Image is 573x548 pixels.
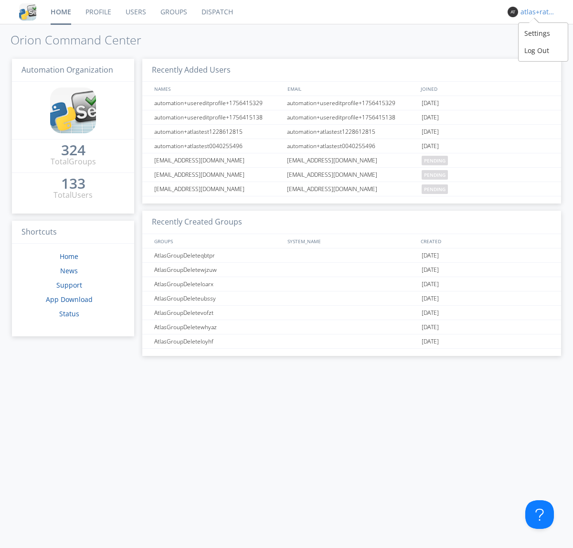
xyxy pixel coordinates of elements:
[418,234,552,248] div: CREATED
[422,334,439,349] span: [DATE]
[422,184,448,194] span: pending
[422,96,439,110] span: [DATE]
[50,87,96,133] img: cddb5a64eb264b2086981ab96f4c1ba7
[61,179,85,188] div: 133
[152,96,284,110] div: automation+usereditprofile+1756415329
[152,139,284,153] div: automation+atlastest0040255496
[142,139,561,153] a: automation+atlastest0040255496automation+atlastest0040255496[DATE]
[142,153,561,168] a: [EMAIL_ADDRESS][DOMAIN_NAME][EMAIL_ADDRESS][DOMAIN_NAME]pending
[422,306,439,320] span: [DATE]
[142,291,561,306] a: AtlasGroupDeleteubssy[DATE]
[19,3,36,21] img: cddb5a64eb264b2086981ab96f4c1ba7
[142,182,561,196] a: [EMAIL_ADDRESS][DOMAIN_NAME][EMAIL_ADDRESS][DOMAIN_NAME]pending
[53,190,93,201] div: Total Users
[152,291,284,305] div: AtlasGroupDeleteubssy
[285,153,419,167] div: [EMAIL_ADDRESS][DOMAIN_NAME]
[142,277,561,291] a: AtlasGroupDeleteloarx[DATE]
[422,125,439,139] span: [DATE]
[422,110,439,125] span: [DATE]
[59,309,79,318] a: Status
[142,211,561,234] h3: Recently Created Groups
[142,334,561,349] a: AtlasGroupDeleteloyhf[DATE]
[422,139,439,153] span: [DATE]
[142,306,561,320] a: AtlasGroupDeletevofzt[DATE]
[142,248,561,263] a: AtlasGroupDeleteqbtpr[DATE]
[152,182,284,196] div: [EMAIL_ADDRESS][DOMAIN_NAME]
[46,295,93,304] a: App Download
[285,110,419,124] div: automation+usereditprofile+1756415138
[51,156,96,167] div: Total Groups
[525,500,554,529] iframe: Toggle Customer Support
[142,110,561,125] a: automation+usereditprofile+1756415138automation+usereditprofile+1756415138[DATE]
[142,263,561,277] a: AtlasGroupDeletewjzuw[DATE]
[60,266,78,275] a: News
[142,168,561,182] a: [EMAIL_ADDRESS][DOMAIN_NAME][EMAIL_ADDRESS][DOMAIN_NAME]pending
[422,263,439,277] span: [DATE]
[422,291,439,306] span: [DATE]
[61,145,85,156] a: 324
[12,221,134,244] h3: Shortcuts
[152,234,283,248] div: GROUPS
[285,82,418,96] div: EMAIL
[60,252,78,261] a: Home
[519,25,568,42] div: Settings
[285,139,419,153] div: automation+atlastest0040255496
[422,170,448,180] span: pending
[285,96,419,110] div: automation+usereditprofile+1756415329
[418,82,552,96] div: JOINED
[152,320,284,334] div: AtlasGroupDeletewhyaz
[285,234,418,248] div: SYSTEM_NAME
[285,125,419,139] div: automation+atlastest1228612815
[285,168,419,182] div: [EMAIL_ADDRESS][DOMAIN_NAME]
[152,125,284,139] div: automation+atlastest1228612815
[508,7,518,17] img: 373638.png
[152,263,284,277] div: AtlasGroupDeletewjzuw
[285,182,419,196] div: [EMAIL_ADDRESS][DOMAIN_NAME]
[152,153,284,167] div: [EMAIL_ADDRESS][DOMAIN_NAME]
[422,248,439,263] span: [DATE]
[422,277,439,291] span: [DATE]
[142,320,561,334] a: AtlasGroupDeletewhyaz[DATE]
[61,179,85,190] a: 133
[142,59,561,82] h3: Recently Added Users
[152,110,284,124] div: automation+usereditprofile+1756415138
[520,7,556,17] div: atlas+ratelimit
[61,145,85,155] div: 324
[21,64,113,75] span: Automation Organization
[142,96,561,110] a: automation+usereditprofile+1756415329automation+usereditprofile+1756415329[DATE]
[152,277,284,291] div: AtlasGroupDeleteloarx
[152,168,284,182] div: [EMAIL_ADDRESS][DOMAIN_NAME]
[152,334,284,348] div: AtlasGroupDeleteloyhf
[152,306,284,320] div: AtlasGroupDeletevofzt
[519,42,568,59] div: Log Out
[422,320,439,334] span: [DATE]
[142,125,561,139] a: automation+atlastest1228612815automation+atlastest1228612815[DATE]
[422,156,448,165] span: pending
[56,280,82,290] a: Support
[152,82,283,96] div: NAMES
[152,248,284,262] div: AtlasGroupDeleteqbtpr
